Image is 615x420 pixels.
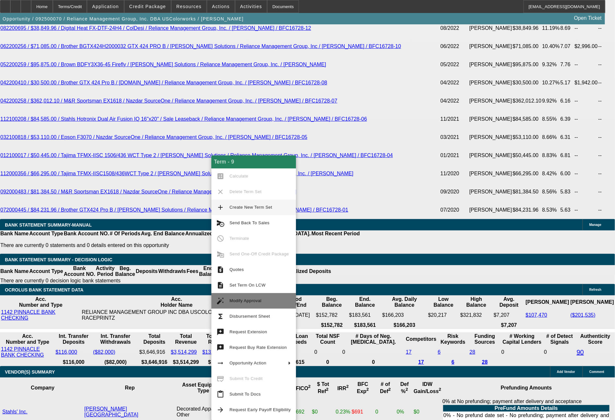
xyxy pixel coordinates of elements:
td: -- [574,128,598,146]
a: 28 [469,349,475,355]
td: 11.19% [542,19,560,37]
th: ($82,000) [93,359,138,365]
td: -- [574,92,598,110]
mat-icon: functions [217,313,224,320]
td: [PERSON_NAME] [469,74,513,92]
td: 0 [314,346,341,358]
th: 0 [342,359,405,365]
th: Account Type [29,265,64,278]
td: 04/2022 [440,92,469,110]
td: $183,561 [349,309,381,321]
a: 17 [406,349,412,355]
td: [PERSON_NAME] [469,128,513,146]
th: $7,207 [493,322,525,328]
a: 092000483 / $81,384.50 / M&R Sportsman EX1618 / Nazdar SourceOne / Reliance Management Group, Inc... [0,189,296,194]
td: -- [574,146,598,165]
span: Create New Term Set [230,205,272,210]
a: 1142 PINNACLE BANK CHECKING [1,309,55,321]
td: 01/2021 [440,146,469,165]
th: Most Recent Period [311,230,360,237]
td: 10.27% [542,74,560,92]
a: 062200256 / $71,085.00 / Brother BGTX424H2000032 GTX 424 PRO B / [PERSON_NAME] Solutions / Relian... [0,43,401,49]
b: BFC Exp [357,381,369,394]
a: Open Ticket [572,13,604,24]
th: Annualized Deposits [185,230,236,237]
mat-icon: description [217,281,224,289]
td: RELIANCE MANAGEMENT GROUP INC DBA USCOLORWORKS DBA RACEPRINTZ [81,309,272,321]
a: $132,617 [202,349,224,355]
td: $95,875.00 [512,56,542,74]
a: ($201,535) [571,312,596,318]
mat-icon: arrow_right_alt [217,359,224,367]
sup: 2 [406,387,408,392]
span: Send Back To Sales [230,220,269,225]
td: $66,295.00 [512,165,542,183]
td: -- [574,183,598,201]
td: 8.42% [542,165,560,183]
span: Resources [176,4,202,9]
div: Term - 9 [211,155,296,168]
button: Actions [207,0,235,13]
sup: 2 [439,387,441,392]
span: Bank Statement Summary - Decision Logic [5,257,112,262]
mat-icon: cancel_schedule_send [217,219,224,227]
td: 5.83 [560,183,574,201]
th: Total Revenue [171,333,201,345]
th: Avg. Daily Balance [382,296,427,308]
th: Funding Sources [469,333,500,345]
button: Activities [235,0,267,13]
span: Opportunity / 092500070 / Reliance Management Group, Inc. DBA USColorworks / [PERSON_NAME] [3,16,244,21]
th: Bank Account NO. [64,265,96,278]
span: Comment [589,370,604,374]
td: $50,445.00 [512,146,542,165]
span: BANK STATEMENT SUMMARY-MANUAL [5,222,92,228]
th: Total Deposits [139,333,170,345]
span: Refresh [589,288,601,291]
th: $3,646,916 [139,359,170,365]
a: Stahls' Inc. [2,409,28,414]
td: 11/2021 [440,110,469,128]
th: [PERSON_NAME] [525,296,569,308]
th: Acc. Holder Name [81,296,272,308]
button: Resources [171,0,207,13]
th: Annualized Deposits [280,265,331,278]
a: 012100017 / $50,445.00 / Tajima TFMX-IISC 1506/436 WCT Type 2 / [PERSON_NAME] Solutions / Relianc... [0,153,393,158]
b: FICO [296,386,311,391]
td: 6.81 [560,146,574,165]
td: [PERSON_NAME] [469,56,513,74]
sup: 2 [326,387,328,392]
th: Sum of the Total NSF Count and Total Overdraft Fee Count from Ocrolus [314,333,341,345]
a: 6 [452,359,455,365]
td: $71,085.00 [512,37,542,56]
td: 10.40% [542,37,560,56]
span: Opportunity Action [230,361,266,365]
td: $7,207 [493,309,525,321]
td: 06/2022 [440,37,469,56]
td: 0 [342,346,405,358]
td: 8.83% [542,146,560,165]
th: Beg. Balance [316,296,348,308]
a: $116,000 [55,349,77,355]
b: # of Def [380,381,391,394]
a: 052200259 / $95,875.00 / Brown BDFY3X36-45 Firefly / [PERSON_NAME] Solutions / Reliance Managemen... [0,62,326,67]
th: $116,000 [55,359,92,365]
td: 05/2022 [440,56,469,74]
mat-icon: request_quote [217,266,224,274]
td: 8.56% [542,183,560,201]
span: Request Extension [230,329,267,334]
td: $2,996.00 [574,37,598,56]
th: Deposits [136,265,158,278]
td: 11/2020 [440,165,469,183]
td: [PERSON_NAME] [469,183,513,201]
span: Request Early Payoff Eligibility [230,407,291,412]
th: Risk Keywords [437,333,468,345]
span: Submit To Docs [230,392,261,397]
span: Application [92,4,119,9]
b: Prefunding Amounts [501,385,552,390]
td: $81,384.50 [512,183,542,201]
td: 04/2022 [440,74,469,92]
th: Fees [186,265,199,278]
th: Account Type [29,230,64,237]
td: 09/2020 [440,183,469,201]
th: Bank Account NO. [64,230,110,237]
